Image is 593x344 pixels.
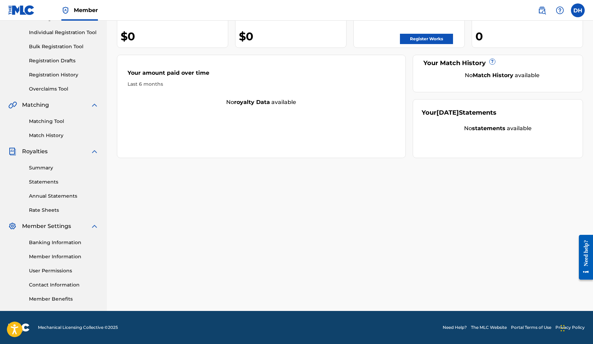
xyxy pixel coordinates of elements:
div: No available [117,98,405,106]
a: Registration Drafts [29,57,99,64]
a: Individual Registration Tool [29,29,99,36]
strong: Match History [473,72,513,79]
a: Bulk Registration Tool [29,43,99,50]
strong: statements [472,125,505,132]
div: Help [553,3,567,17]
a: Member Information [29,253,99,260]
span: Mechanical Licensing Collective © 2025 [38,324,118,331]
a: Public Search [535,3,549,17]
div: $0 [121,29,228,44]
img: MLC Logo [8,5,35,15]
span: [DATE] [436,109,459,116]
a: Summary [29,164,99,171]
img: expand [90,101,99,109]
a: Overclaims Tool [29,85,99,93]
div: Drag [561,318,565,338]
a: Statements [29,178,99,186]
span: Royalties [22,147,48,156]
a: Need Help? [443,324,467,331]
strong: royalty data [234,99,270,105]
a: Banking Information [29,239,99,246]
img: Member Settings [8,222,17,230]
a: Privacy Policy [555,324,585,331]
img: Royalties [8,147,17,156]
a: Register Works [400,34,453,44]
a: Matching Tool [29,118,99,125]
a: Portal Terms of Use [511,324,551,331]
img: expand [90,222,99,230]
span: Member Settings [22,222,71,230]
div: No available [430,71,574,80]
div: Your amount paid over time [128,69,395,81]
span: Member [74,6,98,14]
a: Rate Sheets [29,207,99,214]
img: logo [8,323,30,332]
span: ? [490,59,495,64]
div: User Menu [571,3,585,17]
iframe: Resource Center [574,228,593,287]
a: Registration History [29,71,99,79]
img: help [556,6,564,14]
div: No available [422,124,574,133]
a: Annual Statements [29,192,99,200]
a: User Permissions [29,267,99,274]
div: Last 6 months [128,81,395,88]
span: Matching [22,101,49,109]
div: Your Match History [422,59,574,68]
div: Your Statements [422,108,496,117]
div: $0 [239,29,346,44]
img: Matching [8,101,17,109]
iframe: Chat Widget [559,311,593,344]
div: 0 [475,29,583,44]
img: search [538,6,546,14]
a: Match History [29,132,99,139]
a: Member Benefits [29,295,99,303]
a: Contact Information [29,281,99,289]
a: The MLC Website [471,324,507,331]
img: expand [90,147,99,156]
img: Top Rightsholder [61,6,70,14]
